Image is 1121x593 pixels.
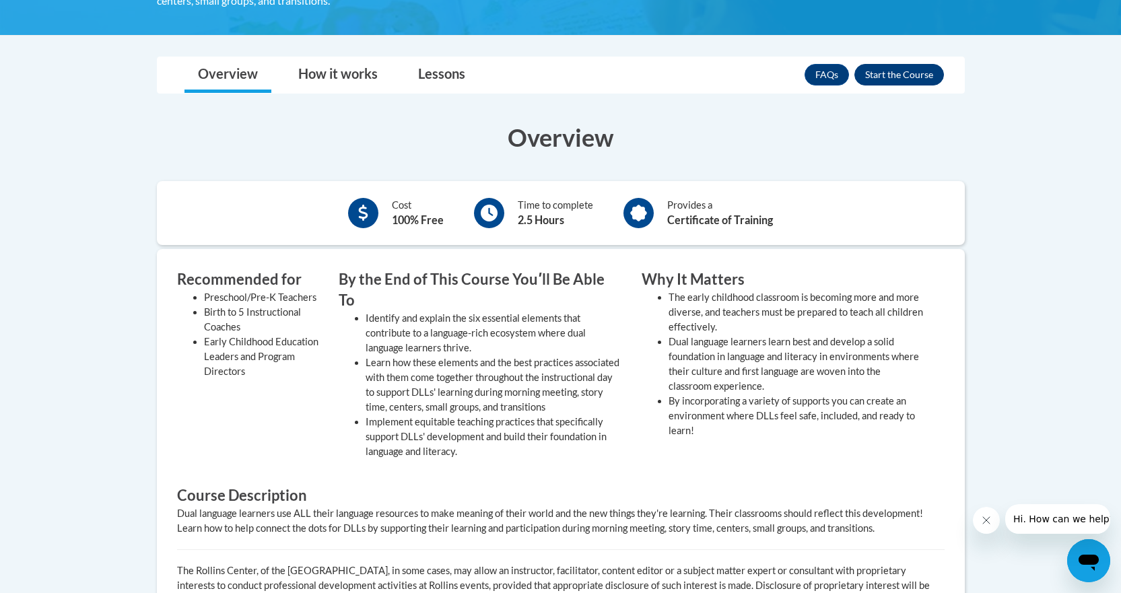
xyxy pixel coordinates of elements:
[366,311,621,355] li: Identify and explain the six essential elements that contribute to a language-rich ecosystem wher...
[805,64,849,85] a: FAQs
[642,269,924,290] h3: Why It Matters
[177,269,318,290] h3: Recommended for
[204,335,318,379] li: Early Childhood Education Leaders and Program Directors
[204,290,318,305] li: Preschool/Pre-K Teachers
[405,57,479,93] a: Lessons
[366,415,621,459] li: Implement equitable teaching practices that specifically support DLLs' development and build thei...
[366,355,621,415] li: Learn how these elements and the best practices associated with them come together throughout the...
[204,305,318,335] li: Birth to 5 Instructional Coaches
[669,290,924,335] li: The early childhood classroom is becoming more and more diverse, and teachers must be prepared to...
[177,485,945,506] h3: Course Description
[285,57,391,93] a: How it works
[184,57,271,93] a: Overview
[854,64,944,85] button: Enroll
[1067,539,1110,582] iframe: Button to launch messaging window
[177,506,945,536] div: Dual language learners use ALL their language resources to make meaning of their world and the ne...
[669,394,924,438] li: By incorporating a variety of supports you can create an environment where DLLs feel safe, includ...
[339,269,621,311] h3: By the End of This Course Youʹll Be Able To
[392,198,444,228] div: Cost
[518,198,593,228] div: Time to complete
[518,213,564,226] b: 2.5 Hours
[1005,504,1110,534] iframe: Message from company
[667,213,773,226] b: Certificate of Training
[392,213,444,226] b: 100% Free
[8,9,109,20] span: Hi. How can we help?
[667,198,773,228] div: Provides a
[973,507,1000,534] iframe: Close message
[669,335,924,394] li: Dual language learners learn best and develop a solid foundation in language and literacy in envi...
[157,120,965,154] h3: Overview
